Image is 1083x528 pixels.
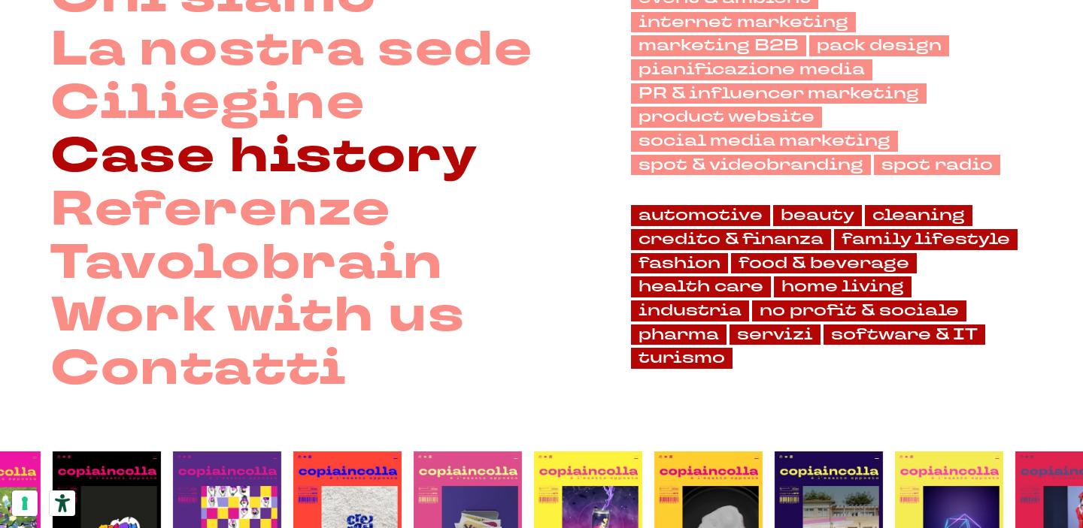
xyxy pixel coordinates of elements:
a: food & beverage [731,253,917,274]
a: product website [631,107,822,128]
a: family lifestyle [834,229,1018,250]
a: spot radio [874,155,1000,176]
a: turismo [631,348,733,369]
a: home living [774,276,912,297]
a: pack design [809,35,949,56]
a: Case history [50,130,478,183]
a: marketing B2B [631,35,806,56]
a: software & IT [824,324,985,345]
a: beauty [773,205,862,226]
a: cleaning [865,205,972,226]
a: Referenze [50,183,391,237]
a: fashion [631,253,728,274]
a: credito & finanza [631,229,831,250]
a: internet marketing [631,12,856,33]
a: Contatti [50,342,347,396]
a: Ciliegine [50,77,366,130]
a: automotive [631,205,770,226]
a: spot & videobranding [631,155,871,176]
a: social media marketing [631,131,898,152]
a: health care [631,276,771,297]
a: pharma [631,324,727,345]
button: Strumenti di accessibilità [50,490,75,516]
a: Tavolobrain [50,237,444,290]
button: Le tue preferenze relative al consenso per le tecnologie di tracciamento [12,490,38,516]
a: servizi [730,324,821,345]
a: pianificazione media [631,59,872,80]
a: Work with us [50,289,465,342]
a: no profit & sociale [752,300,966,321]
a: industria [631,300,749,321]
a: PR & influencer marketing [631,83,927,104]
a: La nostra sede [50,23,533,77]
